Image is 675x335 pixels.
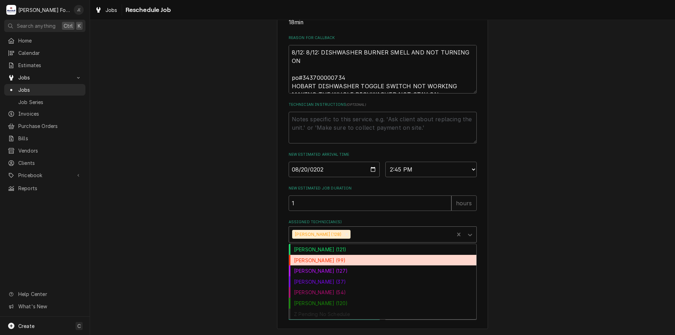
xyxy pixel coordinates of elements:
label: Technician Instructions [289,102,477,108]
button: Search anythingCtrlK [4,20,85,32]
span: Ctrl [64,22,73,30]
div: [PERSON_NAME] (120) [289,298,476,309]
span: K [78,22,81,30]
span: 18min [289,19,304,26]
span: Vendors [18,147,82,154]
div: [PERSON_NAME] (127) [289,265,476,276]
a: Clients [4,157,85,169]
div: M [6,5,16,15]
div: Technician Instructions [289,102,477,143]
span: Jobs [18,86,82,94]
a: Go to Help Center [4,288,85,300]
a: Jobs [92,4,120,16]
span: Create [18,323,34,329]
span: Invoices [18,110,82,117]
a: Job Series [4,96,85,108]
span: C [77,322,81,330]
div: J( [74,5,84,15]
div: [PERSON_NAME] (128) [292,230,343,239]
textarea: 8/12: 8/12: DISHWASHER BURNER SMELL AND NOT TURNING ON po#343700000734 HOBART DISHWASHER TOGGLE S... [289,45,477,94]
span: Job Series [18,98,82,106]
span: Clients [18,159,82,167]
a: Purchase Orders [4,120,85,132]
span: Total Time Logged [289,18,477,27]
input: Date [289,162,380,177]
div: [PERSON_NAME] (37) [289,276,476,287]
span: Reports [18,185,82,192]
div: [PERSON_NAME] (54) [289,287,476,298]
span: Jobs [18,74,71,81]
div: Remove James Lunney (128) [343,230,351,239]
select: Time Select [385,162,477,177]
a: Go to Jobs [4,72,85,83]
label: New Estimated Arrival Time [289,152,477,157]
span: What's New [18,303,81,310]
div: New Estimated Arrival Time [289,152,477,177]
a: Bills [4,133,85,144]
span: Search anything [17,22,56,30]
div: hours [451,195,477,211]
a: Vendors [4,145,85,156]
div: [PERSON_NAME] Food Equipment Service [18,6,70,14]
span: Home [18,37,82,44]
a: Home [4,35,85,46]
div: Jeff Debigare (109)'s Avatar [74,5,84,15]
div: Assigned Technician(s) [289,219,477,242]
div: New Estimated Job Duration [289,186,477,211]
label: Reason For Callback [289,35,477,41]
div: [PERSON_NAME] (99) [289,255,476,266]
a: Reports [4,182,85,194]
span: Calendar [18,49,82,57]
div: Marshall Food Equipment Service's Avatar [6,5,16,15]
a: Go to Pricebook [4,169,85,181]
span: Pricebook [18,172,71,179]
span: Jobs [105,6,117,14]
span: Estimates [18,62,82,69]
a: Invoices [4,108,85,120]
span: Purchase Orders [18,122,82,130]
span: ( optional ) [346,103,366,107]
span: Help Center [18,290,81,298]
div: [PERSON_NAME] (121) [289,244,476,255]
div: Z Pending No Schedule [289,309,476,320]
a: Estimates [4,59,85,71]
a: Jobs [4,84,85,96]
a: Calendar [4,47,85,59]
a: Go to What's New [4,301,85,312]
span: Bills [18,135,82,142]
label: New Estimated Job Duration [289,186,477,191]
label: Assigned Technician(s) [289,219,477,225]
div: Reason For Callback [289,35,477,93]
span: Reschedule Job [123,5,171,15]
